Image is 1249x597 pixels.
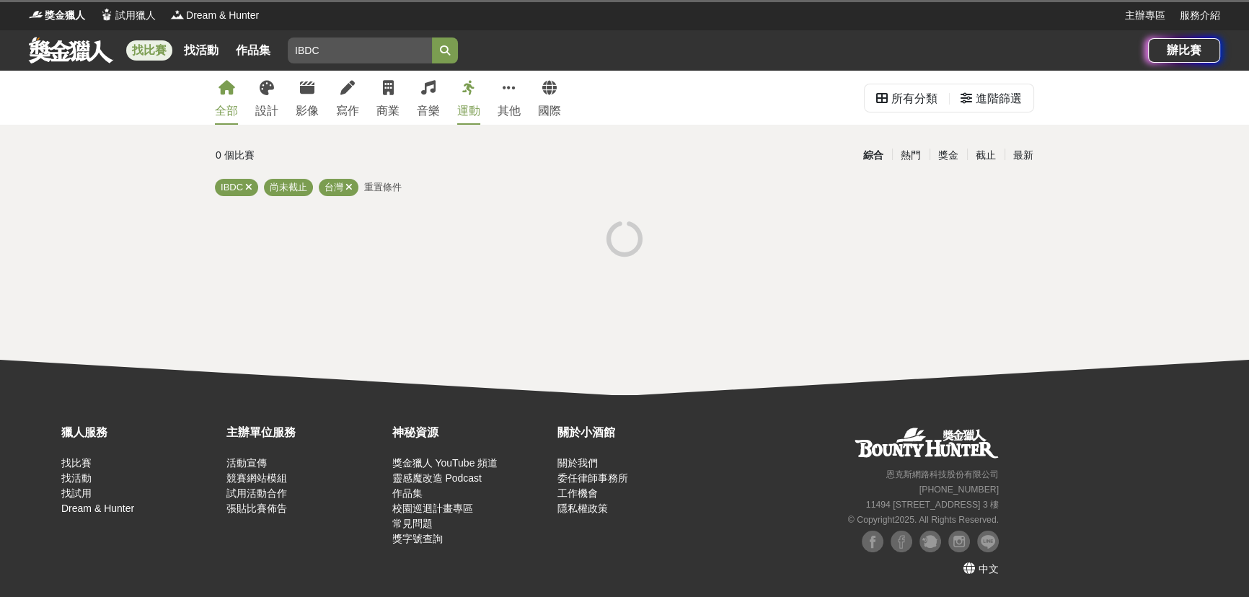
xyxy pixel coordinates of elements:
[1005,143,1042,168] div: 最新
[61,457,92,469] a: 找比賽
[170,7,185,22] img: Logo
[557,424,715,441] div: 關於小酒館
[186,8,259,23] span: Dream & Hunter
[919,531,941,552] img: Plurk
[417,102,440,120] div: 音樂
[29,7,43,22] img: Logo
[557,472,628,484] a: 委任律師事務所
[215,102,238,120] div: 全部
[1125,8,1165,23] a: 主辦專區
[557,503,608,514] a: 隱私權政策
[892,143,930,168] div: 熱門
[930,143,967,168] div: 獎金
[557,487,598,499] a: 工作機會
[1148,38,1220,63] a: 辦比賽
[457,71,480,125] a: 運動
[215,71,238,125] a: 全部
[100,8,156,23] a: Logo試用獵人
[848,515,999,525] small: © Copyright 2025 . All Rights Reserved.
[392,503,472,514] a: 校園巡迴計畫專區
[61,503,134,514] a: Dream & Hunter
[325,182,343,193] span: 台灣
[862,531,883,552] img: Facebook
[226,503,287,514] a: 張貼比賽佈告
[226,424,384,441] div: 主辦單位服務
[498,102,521,120] div: 其他
[891,84,937,113] div: 所有分類
[336,102,359,120] div: 寫作
[178,40,224,61] a: 找活動
[979,563,999,575] span: 中文
[538,71,561,125] a: 國際
[255,102,278,120] div: 設計
[948,531,970,552] img: Instagram
[364,182,402,193] span: 重置條件
[392,518,432,529] a: 常見問題
[255,71,278,125] a: 設計
[417,71,440,125] a: 音樂
[61,487,92,499] a: 找試用
[967,143,1005,168] div: 截止
[221,182,243,193] span: IBDC
[61,424,219,441] div: 獵人服務
[886,469,999,479] small: 恩克斯網路科技股份有限公司
[392,424,550,441] div: 神秘資源
[126,40,172,61] a: 找比賽
[226,472,287,484] a: 競賽網站模組
[855,143,892,168] div: 綜合
[392,472,481,484] a: 靈感魔改造 Podcast
[976,84,1022,113] div: 進階篩選
[296,71,319,125] a: 影像
[557,457,598,469] a: 關於我們
[29,8,85,23] a: Logo獎金獵人
[170,8,259,23] a: LogoDream & Hunter
[538,102,561,120] div: 國際
[919,485,999,495] small: [PHONE_NUMBER]
[392,457,498,469] a: 獎金獵人 YouTube 頻道
[376,71,400,125] a: 商業
[226,457,267,469] a: 活動宣傳
[1180,8,1220,23] a: 服務介紹
[115,8,156,23] span: 試用獵人
[977,531,999,552] img: LINE
[376,102,400,120] div: 商業
[457,102,480,120] div: 運動
[392,533,442,544] a: 獎字號查詢
[100,7,114,22] img: Logo
[498,71,521,125] a: 其他
[230,40,276,61] a: 作品集
[270,182,307,193] span: 尚未截止
[45,8,85,23] span: 獎金獵人
[891,531,912,552] img: Facebook
[866,500,999,510] small: 11494 [STREET_ADDRESS] 3 樓
[296,102,319,120] div: 影像
[226,487,287,499] a: 試用活動合作
[392,487,422,499] a: 作品集
[61,472,92,484] a: 找活動
[216,143,487,168] div: 0 個比賽
[336,71,359,125] a: 寫作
